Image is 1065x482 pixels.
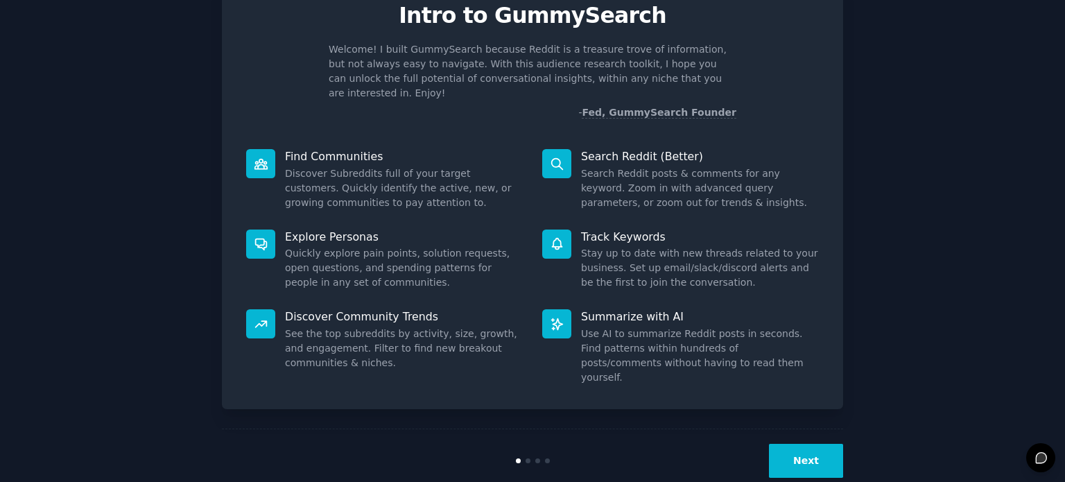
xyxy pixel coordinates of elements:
dd: Quickly explore pain points, solution requests, open questions, and spending patterns for people ... [285,246,523,290]
div: - [578,105,736,120]
dd: Search Reddit posts & comments for any keyword. Zoom in with advanced query parameters, or zoom o... [581,166,819,210]
p: Summarize with AI [581,309,819,324]
p: Welcome! I built GummySearch because Reddit is a treasure trove of information, but not always ea... [329,42,736,101]
p: Search Reddit (Better) [581,149,819,164]
button: Next [769,444,843,478]
p: Find Communities [285,149,523,164]
dd: Discover Subreddits full of your target customers. Quickly identify the active, new, or growing c... [285,166,523,210]
p: Discover Community Trends [285,309,523,324]
p: Intro to GummySearch [236,3,829,28]
dd: See the top subreddits by activity, size, growth, and engagement. Filter to find new breakout com... [285,327,523,370]
a: Fed, GummySearch Founder [582,107,736,119]
dd: Use AI to summarize Reddit posts in seconds. Find patterns within hundreds of posts/comments with... [581,327,819,385]
p: Explore Personas [285,230,523,244]
p: Track Keywords [581,230,819,244]
dd: Stay up to date with new threads related to your business. Set up email/slack/discord alerts and ... [581,246,819,290]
